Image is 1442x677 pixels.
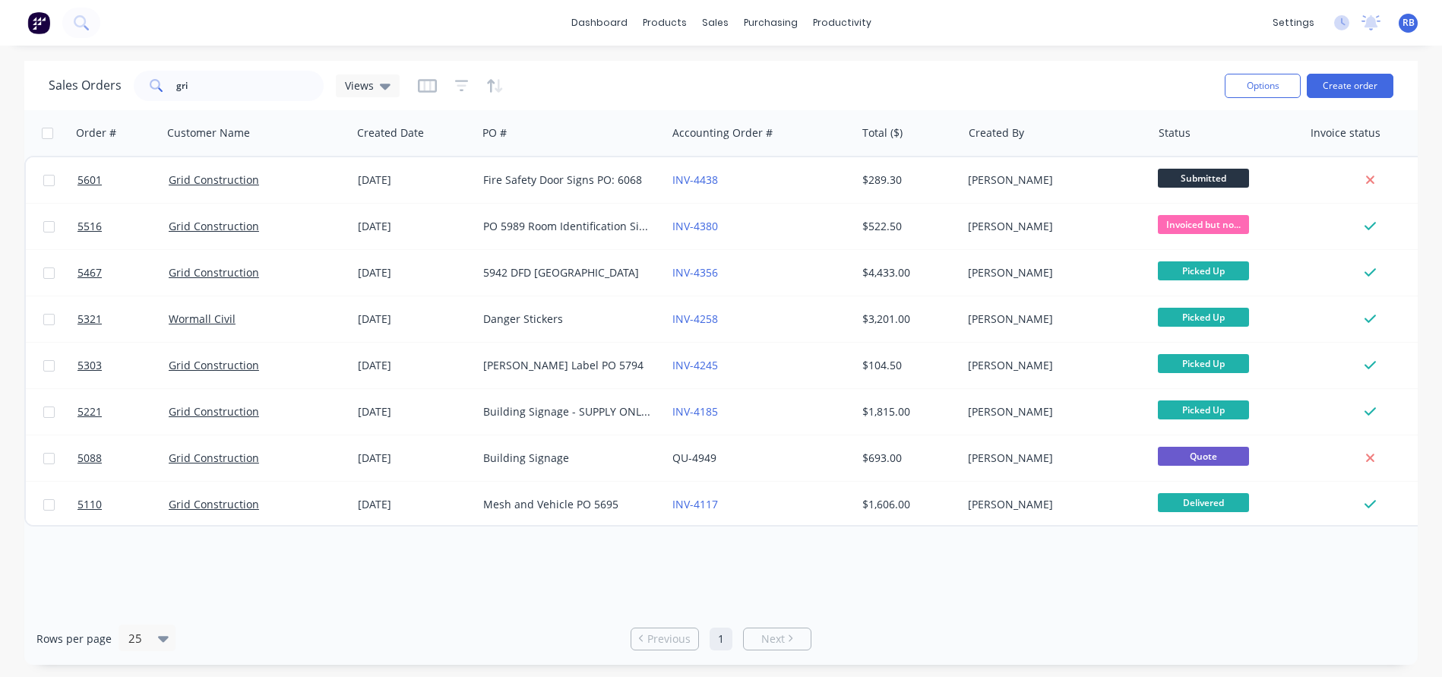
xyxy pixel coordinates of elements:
span: 5467 [77,265,102,280]
ul: Pagination [625,628,817,650]
div: [PERSON_NAME] [968,312,1137,327]
span: Picked Up [1158,308,1249,327]
a: INV-4356 [672,265,718,280]
span: Picked Up [1158,400,1249,419]
a: 5088 [77,435,169,481]
div: [DATE] [358,497,471,512]
a: 5516 [77,204,169,249]
span: 5088 [77,451,102,466]
a: dashboard [564,11,635,34]
span: Views [345,78,374,93]
img: Factory [27,11,50,34]
a: 5601 [77,157,169,203]
span: 5321 [77,312,102,327]
span: Picked Up [1158,354,1249,373]
span: 5110 [77,497,102,512]
div: $4,433.00 [862,265,951,280]
a: INV-4117 [672,497,718,511]
div: [PERSON_NAME] [968,451,1137,466]
a: INV-4185 [672,404,718,419]
input: Search... [176,71,324,101]
div: PO # [482,125,507,141]
div: [DATE] [358,219,471,234]
span: Submitted [1158,169,1249,188]
div: productivity [805,11,879,34]
a: 5321 [77,296,169,342]
button: Create order [1307,74,1393,98]
a: Page 1 is your current page [710,628,732,650]
div: purchasing [736,11,805,34]
div: sales [694,11,736,34]
div: [PERSON_NAME] [968,358,1137,373]
a: Grid Construction [169,358,259,372]
a: 5303 [77,343,169,388]
a: Next page [744,631,811,647]
div: Building Signage [483,451,652,466]
div: Total ($) [862,125,903,141]
div: PO 5989 Room Identification Signs [483,219,652,234]
span: Next [761,631,785,647]
span: Previous [647,631,691,647]
a: 5110 [77,482,169,527]
div: [DATE] [358,404,471,419]
div: settings [1265,11,1322,34]
a: INV-4380 [672,219,718,233]
span: Delivered [1158,493,1249,512]
div: $1,606.00 [862,497,951,512]
a: Grid Construction [169,265,259,280]
div: Created Date [357,125,424,141]
a: Grid Construction [169,451,259,465]
div: Mesh and Vehicle PO 5695 [483,497,652,512]
div: [PERSON_NAME] [968,497,1137,512]
div: [PERSON_NAME] [968,404,1137,419]
a: INV-4245 [672,358,718,372]
a: Previous page [631,631,698,647]
div: [PERSON_NAME] [968,219,1137,234]
div: Building Signage - SUPPLY ONLY PO 5751 [483,404,652,419]
a: Grid Construction [169,497,259,511]
div: Order # [76,125,116,141]
a: INV-4258 [672,312,718,326]
a: 5467 [77,250,169,296]
a: Grid Construction [169,404,259,419]
a: 5221 [77,389,169,435]
div: $289.30 [862,172,951,188]
div: $104.50 [862,358,951,373]
div: [DATE] [358,172,471,188]
a: INV-4438 [672,172,718,187]
span: Rows per page [36,631,112,647]
div: Customer Name [167,125,250,141]
h1: Sales Orders [49,78,122,93]
span: 5601 [77,172,102,188]
span: RB [1402,16,1415,30]
div: $693.00 [862,451,951,466]
div: [PERSON_NAME] Label PO 5794 [483,358,652,373]
div: [DATE] [358,358,471,373]
div: $522.50 [862,219,951,234]
div: [PERSON_NAME] [968,265,1137,280]
div: Accounting Order # [672,125,773,141]
div: Created By [969,125,1024,141]
span: 5516 [77,219,102,234]
span: Quote [1158,447,1249,466]
div: [DATE] [358,451,471,466]
div: 5942 DFD [GEOGRAPHIC_DATA] [483,265,652,280]
div: [PERSON_NAME] [968,172,1137,188]
a: Wormall Civil [169,312,236,326]
div: Invoice status [1311,125,1380,141]
div: [DATE] [358,265,471,280]
span: 5221 [77,404,102,419]
div: Status [1159,125,1191,141]
div: Danger Stickers [483,312,652,327]
div: $3,201.00 [862,312,951,327]
div: Fire Safety Door Signs PO: 6068 [483,172,652,188]
span: Invoiced but no... [1158,215,1249,234]
a: QU-4949 [672,451,716,465]
a: Grid Construction [169,219,259,233]
a: Grid Construction [169,172,259,187]
div: [DATE] [358,312,471,327]
span: 5303 [77,358,102,373]
div: $1,815.00 [862,404,951,419]
button: Options [1225,74,1301,98]
span: Picked Up [1158,261,1249,280]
